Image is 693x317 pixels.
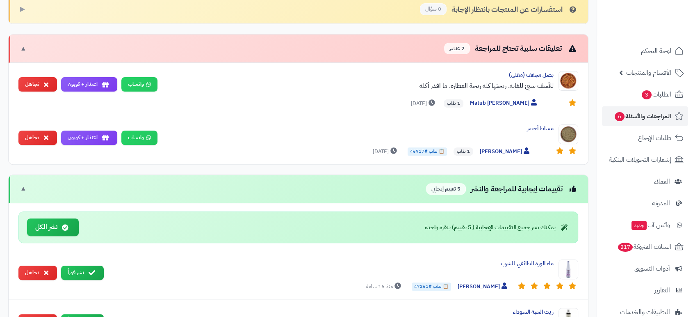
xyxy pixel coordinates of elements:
a: المراجعات والأسئلة6 [602,106,688,126]
img: Product [559,124,578,144]
a: الطلبات3 [602,85,688,104]
span: 1 طلب [444,99,463,108]
span: ▼ [20,44,27,53]
span: الأقسام والمنتجات [626,67,671,78]
a: العملاء [602,172,688,191]
a: إشعارات التحويلات البنكية [602,150,688,170]
button: اعتذار + كوبون [61,131,117,145]
a: أدوات التسويق [602,259,688,278]
span: منذ 16 ساعة [366,283,403,291]
div: بصل مجفف (مقلي) [164,71,554,79]
button: اعتذار + كوبون [61,77,117,92]
span: [PERSON_NAME] [458,283,509,291]
span: 2 عنصر [444,43,470,55]
span: إشعارات التحويلات البنكية [609,154,671,165]
button: نشر الكل [27,218,79,236]
img: Product [559,260,578,279]
span: 6 [615,112,625,121]
span: وآتس آب [631,219,670,231]
span: 217 [618,243,633,252]
span: السلات المتروكة [617,241,671,253]
span: [DATE] [373,147,399,156]
button: نشر فوراً [61,266,104,280]
span: طلبات الإرجاع [638,132,671,144]
span: [PERSON_NAME] [480,147,531,156]
div: تقييمات إيجابية للمراجعة والنشر [426,183,578,195]
a: طلبات الإرجاع [602,128,688,148]
span: العملاء [654,176,670,187]
span: الطلبات [641,89,671,100]
span: [DATE] [411,99,437,108]
span: المراجعات والأسئلة [614,110,671,122]
span: ▶ [20,5,25,14]
div: للأسف سيئ للغايه. ريحتها كله ريحة العطاره. ما اقدر أكله [164,81,554,91]
span: لوحة التحكم [641,45,671,57]
a: واتساب [121,77,157,92]
a: المدونة [602,193,688,213]
span: 📋 طلب #47261 [412,283,451,291]
span: أدوات التسويق [634,263,670,274]
div: مشاط أخضر [164,124,554,133]
button: تجاهل [18,266,57,280]
span: جديد [631,221,647,230]
span: المدونة [652,198,670,209]
span: 0 سؤال [420,3,447,15]
a: واتساب [121,131,157,145]
div: ماء الورد الطائفي للشرب [110,260,554,268]
a: التقارير [602,280,688,300]
span: ▼ [20,184,27,193]
span: 1 طلب [454,147,473,156]
img: Product [559,71,578,91]
span: 3 [642,90,652,99]
button: تجاهل [18,77,57,92]
a: لوحة التحكم [602,41,688,61]
button: تجاهل [18,131,57,145]
div: تعليقات سلبية تحتاج للمراجعة [444,43,578,55]
span: Matub [PERSON_NAME] [470,99,539,108]
div: يمكنك نشر جميع التقييمات الإيجابية ( 5 تقييم) بنقرة واحدة [425,223,570,232]
span: 5 تقييم إيجابي [426,183,466,195]
a: وآتس آبجديد [602,215,688,235]
span: التقارير [654,285,670,296]
div: زيت الحبة السوداء [110,308,554,316]
img: logo-2.png [637,22,685,39]
div: استفسارات عن المنتجات بانتظار الإجابة [420,3,578,15]
span: 📋 طلب #46917 [408,147,447,156]
a: السلات المتروكة217 [602,237,688,257]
